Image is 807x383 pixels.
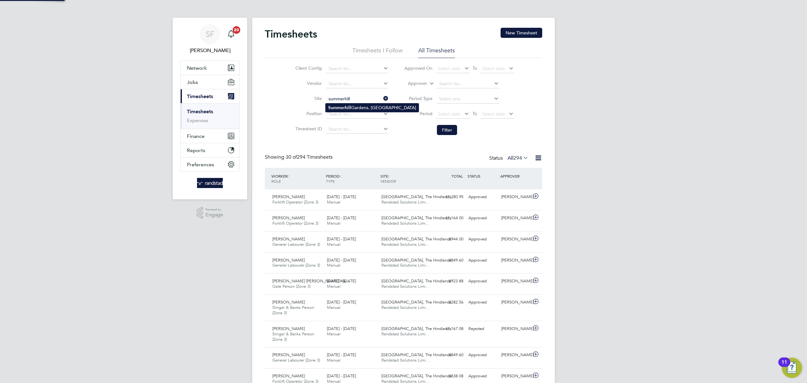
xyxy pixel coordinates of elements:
div: Approved [466,276,499,286]
a: Timesheets [187,109,213,115]
span: To [471,64,479,72]
input: Search for... [326,95,388,103]
span: TOTAL [451,174,463,179]
div: £282.56 [433,297,466,308]
span: [PERSON_NAME] [272,194,305,199]
label: Period [404,111,433,116]
div: [PERSON_NAME] [499,371,531,381]
span: Jobs [187,79,198,85]
label: Period Type [404,96,433,101]
span: [DATE] - [DATE] [327,236,356,242]
a: Go to home page [180,178,240,188]
div: SITE [379,170,433,187]
div: Approved [466,234,499,245]
span: [DATE] - [DATE] [327,373,356,379]
span: / [388,174,389,179]
input: Search for... [326,110,388,119]
span: Randstad Solutions Limi… [381,357,430,363]
h2: Timesheets [265,28,317,40]
span: To [471,109,479,118]
span: Forklift Operator (Zone 3) [272,221,318,226]
span: Powered by [206,207,223,212]
label: Timesheet ID [293,126,322,132]
span: 30 of [286,154,297,160]
span: Manual [327,305,340,310]
div: Approved [466,192,499,202]
div: [PERSON_NAME] [499,276,531,286]
span: [GEOGRAPHIC_DATA], The Hindlands [381,352,451,357]
span: Manual [327,221,340,226]
span: Select date [438,111,461,117]
div: [PERSON_NAME] [499,234,531,245]
label: Approver [399,80,427,87]
span: [DATE] - [DATE] [327,352,356,357]
nav: Main navigation [173,18,247,199]
button: Preferences [181,157,239,171]
span: Randstad Solutions Limi… [381,305,430,310]
button: Timesheets [181,89,239,103]
span: Forklift Operator (Zone 3) [272,199,318,205]
span: [GEOGRAPHIC_DATA], The Hindlands [381,257,451,263]
span: Slinger & Banks Person (Zone 3) [272,331,314,342]
img: randstad-logo-retina.png [197,178,223,188]
div: [PERSON_NAME] [499,213,531,223]
span: [PERSON_NAME] [272,373,305,379]
div: £944.00 [433,234,466,245]
span: Slinger & Banks Person (Zone 3) [272,305,314,315]
span: [GEOGRAPHIC_DATA], The Hindlands [381,299,451,305]
span: [DATE] - [DATE] [327,299,356,305]
span: Randstad Solutions Limi… [381,331,430,337]
div: £923.88 [433,276,466,286]
div: [PERSON_NAME] [499,350,531,360]
span: [PERSON_NAME] [272,257,305,263]
div: Timesheets [181,103,239,129]
span: General Labourer (Zone 3) [272,262,320,268]
li: All Timesheets [418,47,455,58]
label: Client Config [293,65,322,71]
span: [GEOGRAPHIC_DATA], The Hindlands [381,278,451,284]
div: Approved [466,350,499,360]
div: Status [489,154,530,163]
span: Network [187,65,207,71]
div: Approved [466,297,499,308]
button: Reports [181,143,239,157]
span: Select date [482,111,505,117]
span: Finance [187,133,205,139]
span: [DATE] - [DATE] [327,194,356,199]
div: [PERSON_NAME] [499,255,531,266]
span: Randstad Solutions Limi… [381,199,430,205]
span: Manual [327,331,340,337]
div: Approved [466,213,499,223]
span: [PERSON_NAME] [272,299,305,305]
span: Preferences [187,162,214,168]
a: Expenses [187,117,208,123]
a: Powered byEngage [197,207,224,219]
input: Search for... [326,80,388,88]
span: General Labourer (Zone 3) [272,242,320,247]
div: £1,167.08 [433,324,466,334]
button: Jobs [181,75,239,89]
div: £1,164.00 [433,213,466,223]
div: APPROVER [499,170,531,182]
span: / [287,174,289,179]
span: Sheree Flatman [180,47,240,54]
span: 294 Timesheets [286,154,333,160]
div: £1,280.95 [433,192,466,202]
span: [PERSON_NAME] [272,352,305,357]
div: PERIOD [324,170,379,187]
span: Engage [206,212,223,218]
span: Select date [482,66,505,71]
li: Gardens, [GEOGRAPHIC_DATA] [326,103,419,112]
span: TYPE [326,179,335,184]
span: Timesheets [187,93,213,99]
span: Manual [327,357,340,363]
a: 20 [225,24,237,44]
button: Network [181,61,239,75]
span: SF [206,30,214,38]
div: Approved [466,255,499,266]
label: Position [293,111,322,116]
span: 20 [233,26,240,34]
input: Search for... [326,125,388,134]
input: Search for... [437,80,499,88]
span: Gate Person (Zone 3) [272,284,311,289]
